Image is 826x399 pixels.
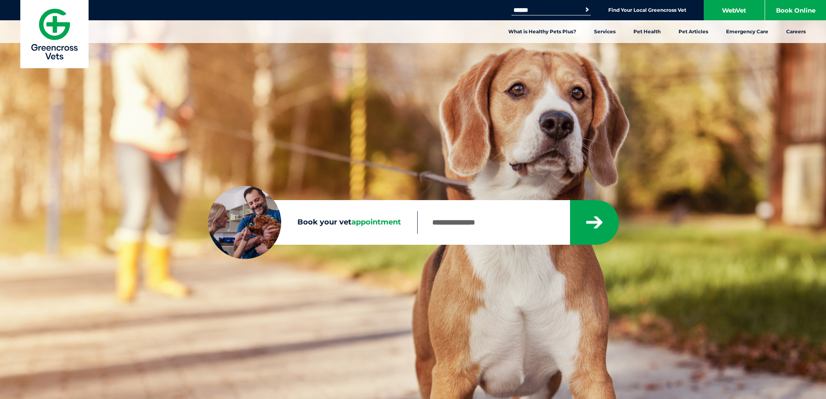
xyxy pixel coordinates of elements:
[670,20,717,43] a: Pet Articles
[608,7,686,13] a: Find Your Local Greencross Vet
[777,20,815,43] a: Careers
[499,20,585,43] a: What is Healthy Pets Plus?
[208,216,417,229] label: Book your vet
[585,20,624,43] a: Services
[624,20,670,43] a: Pet Health
[717,20,777,43] a: Emergency Care
[351,218,401,226] span: appointment
[583,6,591,14] button: Search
